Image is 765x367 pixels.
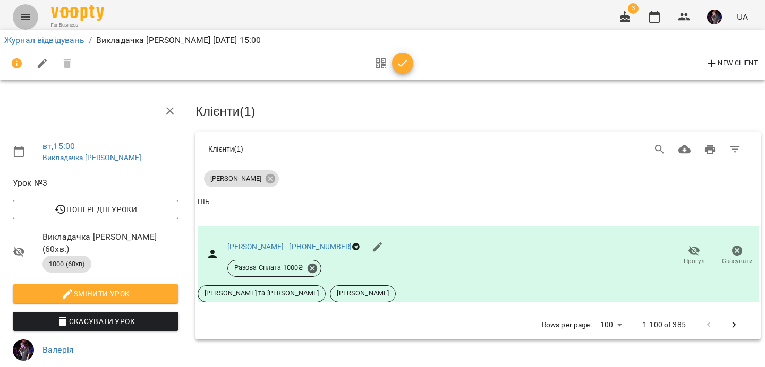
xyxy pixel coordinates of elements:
[705,57,758,70] span: New Client
[721,312,747,338] button: Next Page
[42,345,74,355] a: Валерія
[204,170,279,187] div: [PERSON_NAME]
[733,7,752,27] button: UA
[89,34,92,47] li: /
[227,242,284,251] a: [PERSON_NAME]
[21,315,170,328] span: Скасувати Урок
[673,241,716,270] button: Прогул
[13,177,178,189] span: Урок №3
[672,137,698,162] button: Завантажити CSV
[4,35,84,45] a: Журнал відвідувань
[228,263,310,273] span: Разова Сплата 1000 ₴
[684,257,705,266] span: Прогул
[707,10,722,24] img: 8276bec19c5157bc2c622fc3527ef7c3.png
[737,11,748,22] span: UA
[198,196,210,208] div: ПІБ
[96,34,261,47] p: Викладачка [PERSON_NAME] [DATE] 15:00
[195,132,761,166] div: Table Toolbar
[42,141,75,151] a: вт , 15:00
[51,22,104,29] span: For Business
[13,200,178,219] button: Попередні уроки
[21,287,170,300] span: Змінити урок
[51,5,104,21] img: Voopty Logo
[4,34,761,47] nav: breadcrumb
[42,153,142,162] a: Викладачка [PERSON_NAME]
[42,259,91,269] span: 1000 (60хв)
[596,317,626,333] div: 100
[208,144,445,154] div: Клієнти ( 1 )
[198,196,759,208] span: ПІБ
[628,3,639,14] span: 3
[13,284,178,303] button: Змінити урок
[698,137,723,162] button: Друк
[42,231,178,256] span: Викладачка [PERSON_NAME] ( 60 хв. )
[330,289,395,298] span: [PERSON_NAME]
[13,339,34,361] img: 8276bec19c5157bc2c622fc3527ef7c3.png
[722,137,748,162] button: Фільтр
[195,104,761,118] h3: Клієнти ( 1 )
[647,137,673,162] button: Search
[289,242,352,251] a: [PHONE_NUMBER]
[13,4,38,30] button: Menu
[204,174,268,183] span: [PERSON_NAME]
[227,260,322,277] div: Разова Сплата 1000₴
[198,289,325,298] span: [PERSON_NAME] та [PERSON_NAME]
[703,55,761,72] button: New Client
[198,196,210,208] div: Sort
[722,257,753,266] span: Скасувати
[21,203,170,216] span: Попередні уроки
[643,320,686,330] p: 1-100 of 385
[542,320,592,330] p: Rows per page:
[13,312,178,331] button: Скасувати Урок
[716,241,759,270] button: Скасувати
